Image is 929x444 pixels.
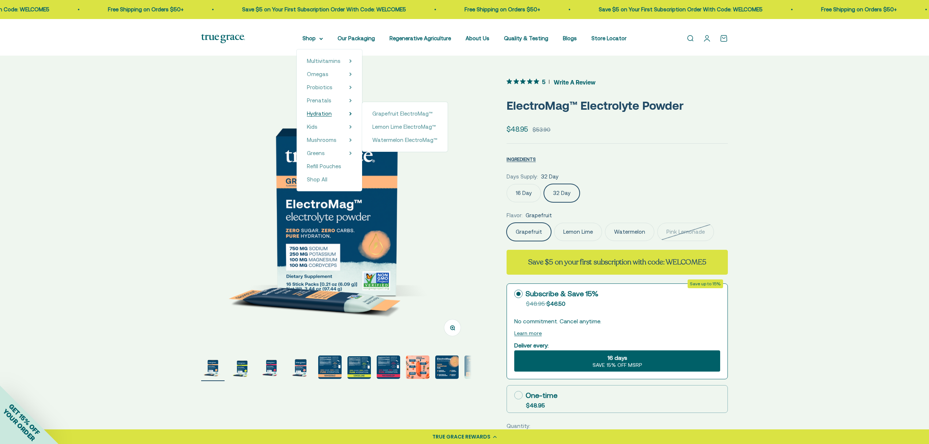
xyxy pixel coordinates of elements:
[347,356,371,381] button: Go to item 6
[591,35,627,41] a: Store Locator
[542,78,545,85] span: 5
[307,109,352,118] summary: Hydration
[307,97,331,104] span: Prenatals
[289,355,312,381] button: Go to item 4
[307,109,332,118] a: Hydration
[307,176,327,183] span: Shop All
[507,96,728,115] p: ElectroMag™ Electrolyte Powder
[307,149,352,158] summary: Greens
[528,257,706,267] strong: Save $5 on your first subscription with code: WELCOME5
[372,124,436,130] span: Lemon Lime ElectroMag™
[372,123,437,131] a: Lemon Lime ElectroMag™
[432,433,490,441] div: TRUE GRACE REWARDS
[464,6,540,12] a: Free Shipping on Orders $50+
[230,355,254,379] img: ElectroMag™
[307,123,352,131] summary: Kids
[307,57,341,65] a: Multivitamins
[599,5,763,14] p: Save $5 on Your First Subscription Order With Code: WELCOME5
[307,96,331,105] a: Prenatals
[307,136,336,144] a: Mushrooms
[554,76,595,87] span: Write A Review
[435,355,459,381] button: Go to item 9
[507,422,530,430] label: Quantity:
[108,6,184,12] a: Free Shipping on Orders $50+
[338,35,375,41] a: Our Packaging
[307,150,325,156] span: Greens
[507,172,538,181] legend: Days Supply:
[372,110,433,117] span: Grapefruit ElectroMag™
[1,407,37,443] span: YOUR ORDER
[347,356,371,379] img: ElectroMag™
[307,137,336,143] span: Mushrooms
[372,137,437,143] span: Watermelon ElectroMag™
[260,355,283,379] img: ElectroMag™
[526,211,552,220] span: Grapefruit
[307,124,317,130] span: Kids
[406,355,429,381] button: Go to item 8
[307,110,332,117] span: Hydration
[307,163,341,169] span: Refill Pouches
[372,109,437,118] a: Grapefruit ElectroMag™
[466,35,489,41] a: About Us
[242,5,406,14] p: Save $5 on Your First Subscription Order With Code: WELCOME5
[307,123,317,131] a: Kids
[563,35,577,41] a: Blogs
[507,124,528,135] sale-price: $48.95
[533,125,550,134] compare-at-price: $53.90
[302,34,323,43] summary: Shop
[504,35,548,41] a: Quality & Testing
[307,175,352,184] a: Shop All
[307,58,341,64] span: Multivitamins
[307,96,352,105] summary: Prenatals
[289,355,312,379] img: ElectroMag™
[201,76,471,347] img: ElectroMag™
[260,355,283,381] button: Go to item 3
[377,355,400,379] img: ElectroMag™
[390,35,451,41] a: Regenerative Agriculture
[507,76,595,87] button: 5 out 5 stars rating in total 9 reviews. Jump to reviews.
[435,355,459,379] img: Rapid Hydration For: - Exercise endurance* - Stress support* - Electrolyte replenishment* - Muscl...
[464,355,488,381] button: Go to item 10
[307,70,328,79] a: Omegas
[318,355,342,381] button: Go to item 5
[307,57,352,65] summary: Multivitamins
[307,83,332,92] a: Probiotics
[377,355,400,381] button: Go to item 7
[307,84,332,90] span: Probiotics
[507,157,536,162] span: INGREDIENTS
[318,355,342,379] img: 750 mg sodium for fluid balance and cellular communication.* 250 mg potassium supports blood pres...
[541,172,558,181] span: 32 Day
[307,70,352,79] summary: Omegas
[464,355,488,379] img: Everyone needs true hydration. From your extreme athletes to you weekend warriors, ElectroMag giv...
[307,71,328,77] span: Omegas
[507,211,523,220] legend: Flavor:
[201,355,225,381] button: Go to item 1
[307,83,352,92] summary: Probiotics
[7,402,41,436] span: GET 15% OFF
[230,355,254,381] button: Go to item 2
[307,162,352,171] a: Refill Pouches
[372,136,437,144] a: Watermelon ElectroMag™
[821,6,897,12] a: Free Shipping on Orders $50+
[406,355,429,379] img: Magnesium for heart health and stress support* Chloride to support pH balance and oxygen flow* So...
[201,355,225,379] img: ElectroMag™
[507,155,536,163] button: INGREDIENTS
[307,136,352,144] summary: Mushrooms
[307,149,325,158] a: Greens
